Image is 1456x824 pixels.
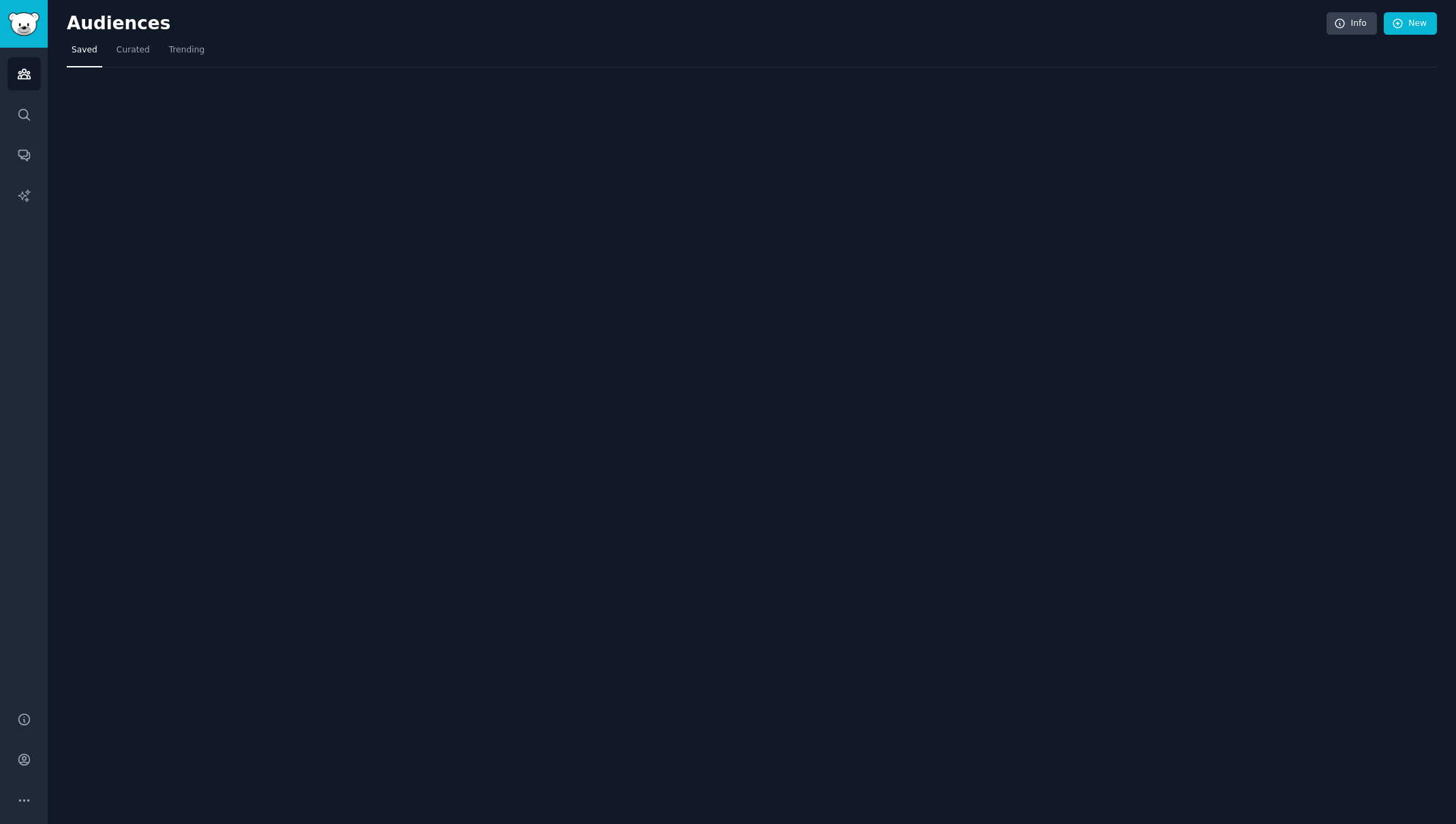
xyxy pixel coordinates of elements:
a: New [1384,12,1437,35]
a: Info [1327,12,1377,35]
span: Curated [117,44,150,57]
a: Curated [112,39,155,67]
a: Trending [164,39,209,67]
h2: Audiences [67,13,1327,35]
img: GummySearch logo [8,12,40,36]
a: Saved [67,39,102,67]
span: Trending [169,44,204,57]
span: Saved [72,44,97,57]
